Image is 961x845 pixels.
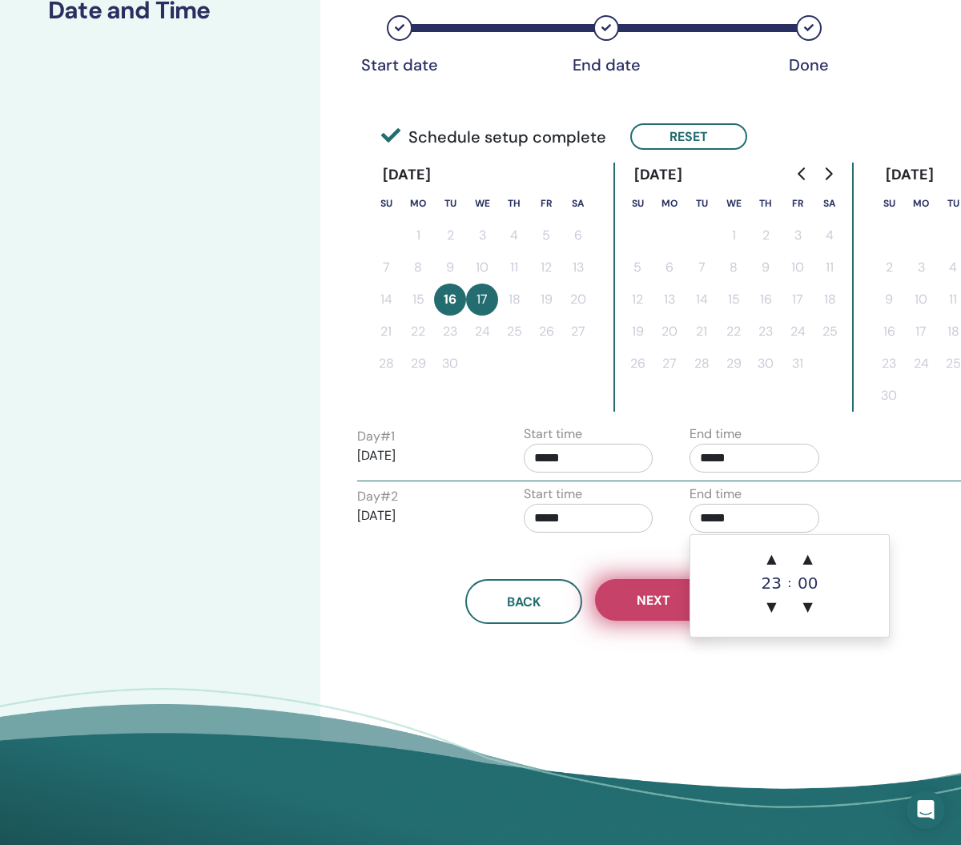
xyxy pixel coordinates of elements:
[498,187,530,219] th: Thursday
[562,284,594,316] button: 20
[873,316,905,348] button: 16
[434,187,466,219] th: Tuesday
[402,187,434,219] th: Monday
[370,284,402,316] button: 14
[750,348,782,380] button: 30
[357,427,395,446] label: Day # 1
[357,487,398,506] label: Day # 2
[498,284,530,316] button: 18
[530,187,562,219] th: Friday
[873,163,947,187] div: [DATE]
[530,316,562,348] button: 26
[653,284,686,316] button: 13
[498,251,530,284] button: 11
[562,219,594,251] button: 6
[769,55,849,74] div: Done
[434,251,466,284] button: 9
[498,219,530,251] button: 4
[718,316,750,348] button: 22
[630,123,747,150] button: Reset
[690,425,742,444] label: End time
[653,187,686,219] th: Monday
[814,316,846,348] button: 25
[530,219,562,251] button: 5
[750,316,782,348] button: 23
[686,251,718,284] button: 7
[507,594,541,610] span: Back
[524,425,582,444] label: Start time
[530,284,562,316] button: 19
[750,251,782,284] button: 9
[905,251,937,284] button: 3
[370,187,402,219] th: Sunday
[370,251,402,284] button: 7
[621,163,696,187] div: [DATE]
[466,316,498,348] button: 24
[621,284,653,316] button: 12
[524,485,582,504] label: Start time
[755,543,787,575] span: ▲
[686,187,718,219] th: Tuesday
[637,592,670,609] span: Next
[690,485,742,504] label: End time
[814,219,846,251] button: 4
[905,284,937,316] button: 10
[530,251,562,284] button: 12
[360,55,440,74] div: Start date
[718,219,750,251] button: 1
[357,506,487,525] p: [DATE]
[782,187,814,219] th: Friday
[782,219,814,251] button: 3
[381,125,606,149] span: Schedule setup complete
[434,316,466,348] button: 23
[621,187,653,219] th: Sunday
[792,575,824,591] div: 00
[873,284,905,316] button: 9
[814,284,846,316] button: 18
[466,284,498,316] button: 17
[370,163,444,187] div: [DATE]
[792,543,824,575] span: ▲
[905,348,937,380] button: 24
[562,187,594,219] th: Saturday
[370,316,402,348] button: 21
[873,348,905,380] button: 23
[621,316,653,348] button: 19
[621,348,653,380] button: 26
[718,348,750,380] button: 29
[595,579,712,621] button: Next
[790,158,815,190] button: Go to previous month
[466,251,498,284] button: 10
[750,187,782,219] th: Thursday
[873,187,905,219] th: Sunday
[686,348,718,380] button: 28
[907,791,945,829] div: Open Intercom Messenger
[782,284,814,316] button: 17
[873,380,905,412] button: 30
[792,591,824,623] span: ▼
[873,251,905,284] button: 2
[814,187,846,219] th: Saturday
[653,348,686,380] button: 27
[465,579,582,624] button: Back
[782,251,814,284] button: 10
[402,219,434,251] button: 1
[718,251,750,284] button: 8
[466,187,498,219] th: Wednesday
[434,348,466,380] button: 30
[750,219,782,251] button: 2
[370,348,402,380] button: 28
[755,591,787,623] span: ▼
[434,284,466,316] button: 16
[905,316,937,348] button: 17
[686,316,718,348] button: 21
[905,187,937,219] th: Monday
[402,316,434,348] button: 22
[782,316,814,348] button: 24
[402,284,434,316] button: 15
[814,251,846,284] button: 11
[562,316,594,348] button: 27
[686,284,718,316] button: 14
[750,284,782,316] button: 16
[755,575,787,591] div: 23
